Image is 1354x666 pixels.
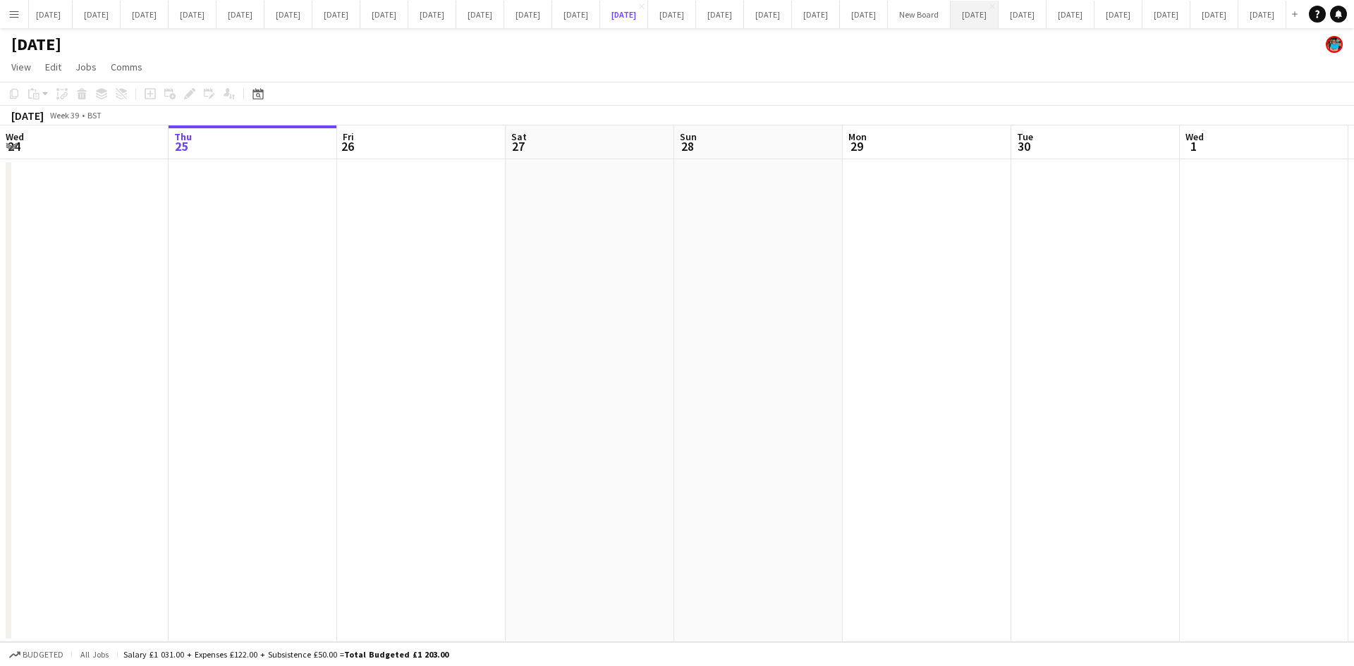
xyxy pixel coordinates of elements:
[344,649,449,660] span: Total Budgeted £1 203.00
[7,647,66,662] button: Budgeted
[341,138,354,154] span: 26
[511,130,527,143] span: Sat
[174,130,192,143] span: Thu
[11,109,44,123] div: [DATE]
[680,130,697,143] span: Sun
[1183,138,1204,154] span: 1
[1185,130,1204,143] span: Wed
[951,1,999,28] button: [DATE]
[552,1,600,28] button: [DATE]
[111,61,142,73] span: Comms
[39,58,67,76] a: Edit
[6,130,24,143] span: Wed
[343,130,354,143] span: Fri
[1142,1,1190,28] button: [DATE]
[216,1,264,28] button: [DATE]
[1326,36,1343,53] app-user-avatar: Oscar Peck
[6,58,37,76] a: View
[87,110,102,121] div: BST
[456,1,504,28] button: [DATE]
[169,1,216,28] button: [DATE]
[25,1,73,28] button: [DATE]
[1190,1,1238,28] button: [DATE]
[648,1,696,28] button: [DATE]
[848,130,867,143] span: Mon
[696,1,744,28] button: [DATE]
[678,138,697,154] span: 28
[4,138,24,154] span: 24
[75,61,97,73] span: Jobs
[121,1,169,28] button: [DATE]
[1238,1,1286,28] button: [DATE]
[840,1,888,28] button: [DATE]
[11,61,31,73] span: View
[600,1,648,28] button: [DATE]
[73,1,121,28] button: [DATE]
[23,650,63,660] span: Budgeted
[172,138,192,154] span: 25
[509,138,527,154] span: 27
[408,1,456,28] button: [DATE]
[504,1,552,28] button: [DATE]
[312,1,360,28] button: [DATE]
[78,649,111,660] span: All jobs
[360,1,408,28] button: [DATE]
[999,1,1047,28] button: [DATE]
[792,1,840,28] button: [DATE]
[1094,1,1142,28] button: [DATE]
[846,138,867,154] span: 29
[47,110,82,121] span: Week 39
[105,58,148,76] a: Comms
[888,1,951,28] button: New Board
[1047,1,1094,28] button: [DATE]
[1017,130,1033,143] span: Tue
[744,1,792,28] button: [DATE]
[11,34,61,55] h1: [DATE]
[264,1,312,28] button: [DATE]
[70,58,102,76] a: Jobs
[123,649,449,660] div: Salary £1 031.00 + Expenses £122.00 + Subsistence £50.00 =
[45,61,61,73] span: Edit
[1015,138,1033,154] span: 30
